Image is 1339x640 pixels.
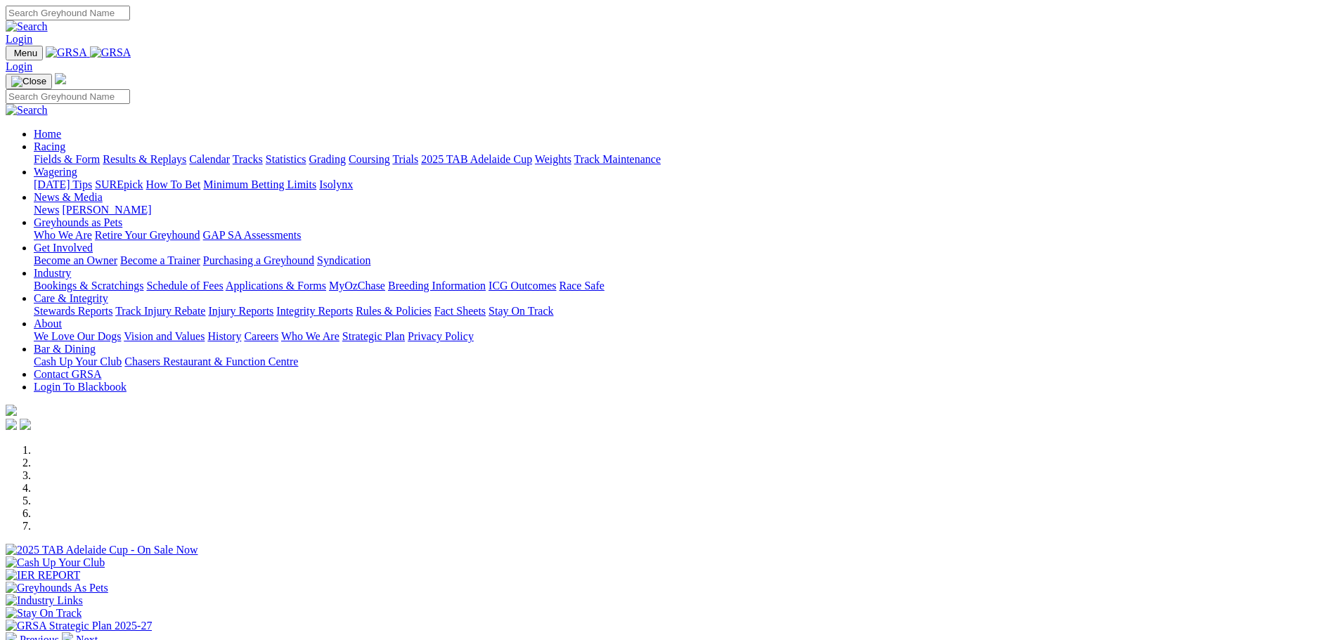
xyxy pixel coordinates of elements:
a: 2025 TAB Adelaide Cup [421,153,532,165]
img: IER REPORT [6,569,80,582]
a: Become an Owner [34,254,117,266]
a: Tracks [233,153,263,165]
a: Track Maintenance [574,153,661,165]
a: Grading [309,153,346,165]
a: Who We Are [34,229,92,241]
a: Applications & Forms [226,280,326,292]
a: Rules & Policies [356,305,432,317]
a: Minimum Betting Limits [203,178,316,190]
a: We Love Our Dogs [34,330,121,342]
a: Vision and Values [124,330,205,342]
a: Cash Up Your Club [34,355,122,367]
a: Track Injury Rebate [115,305,205,317]
div: Industry [34,280,1333,292]
a: Careers [244,330,278,342]
a: Statistics [266,153,306,165]
a: Login [6,33,32,45]
a: Breeding Information [388,280,486,292]
img: facebook.svg [6,419,17,430]
input: Search [6,89,130,104]
a: Race Safe [559,280,604,292]
img: Cash Up Your Club [6,556,105,569]
img: Stay On Track [6,607,82,620]
a: Schedule of Fees [146,280,223,292]
input: Search [6,6,130,20]
img: GRSA Strategic Plan 2025-27 [6,620,152,632]
a: Who We Are [281,330,339,342]
a: Weights [535,153,571,165]
div: Racing [34,153,1333,166]
a: MyOzChase [329,280,385,292]
a: Home [34,128,61,140]
a: Fact Sheets [434,305,486,317]
a: Become a Trainer [120,254,200,266]
a: Contact GRSA [34,368,101,380]
a: Stewards Reports [34,305,112,317]
a: ICG Outcomes [489,280,556,292]
button: Toggle navigation [6,46,43,60]
a: History [207,330,241,342]
div: Greyhounds as Pets [34,229,1333,242]
a: Care & Integrity [34,292,108,304]
img: GRSA [46,46,87,59]
a: Bar & Dining [34,343,96,355]
img: GRSA [90,46,131,59]
a: Get Involved [34,242,93,254]
img: Search [6,104,48,117]
img: 2025 TAB Adelaide Cup - On Sale Now [6,544,198,556]
img: Search [6,20,48,33]
a: News [34,204,59,216]
button: Toggle navigation [6,74,52,89]
div: About [34,330,1333,343]
a: Purchasing a Greyhound [203,254,314,266]
a: Privacy Policy [408,330,474,342]
a: Greyhounds as Pets [34,216,122,228]
a: [DATE] Tips [34,178,92,190]
a: Retire Your Greyhound [95,229,200,241]
a: Stay On Track [489,305,553,317]
a: Fields & Form [34,153,100,165]
a: GAP SA Assessments [203,229,302,241]
a: Wagering [34,166,77,178]
a: Syndication [317,254,370,266]
a: News & Media [34,191,103,203]
a: Coursing [349,153,390,165]
a: About [34,318,62,329]
a: [PERSON_NAME] [62,204,151,216]
a: How To Bet [146,178,201,190]
img: logo-grsa-white.png [55,73,66,84]
a: Isolynx [319,178,353,190]
a: Racing [34,141,65,152]
a: SUREpick [95,178,143,190]
a: Injury Reports [208,305,273,317]
img: twitter.svg [20,419,31,430]
a: Bookings & Scratchings [34,280,143,292]
div: Wagering [34,178,1333,191]
a: Login [6,60,32,72]
a: Calendar [189,153,230,165]
a: Industry [34,267,71,279]
div: Get Involved [34,254,1333,267]
div: News & Media [34,204,1333,216]
a: Strategic Plan [342,330,405,342]
img: logo-grsa-white.png [6,405,17,416]
div: Care & Integrity [34,305,1333,318]
img: Industry Links [6,594,83,607]
img: Close [11,76,46,87]
div: Bar & Dining [34,355,1333,368]
a: Integrity Reports [276,305,353,317]
a: Results & Replays [103,153,186,165]
a: Login To Blackbook [34,381,127,393]
img: Greyhounds As Pets [6,582,108,594]
a: Chasers Restaurant & Function Centre [124,355,298,367]
a: Trials [392,153,418,165]
span: Menu [14,48,37,58]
